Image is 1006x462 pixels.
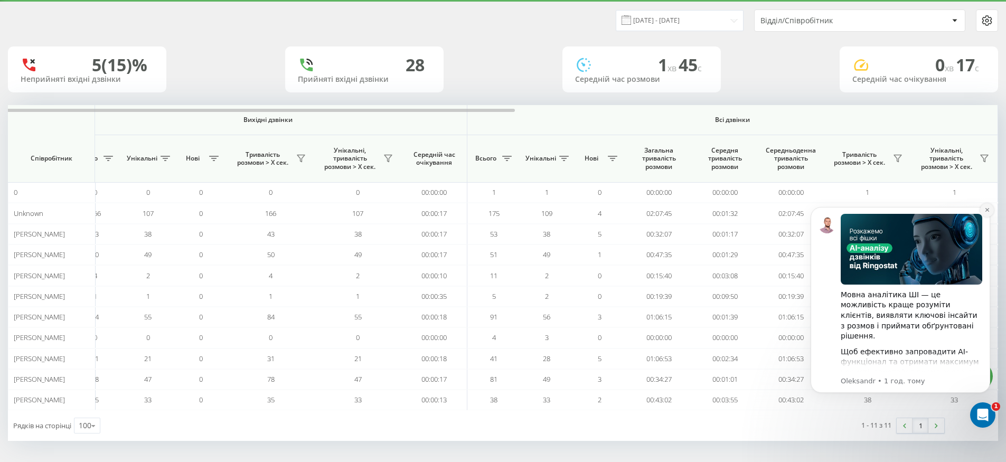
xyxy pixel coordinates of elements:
[543,312,550,322] span: 56
[199,229,203,239] span: 0
[760,16,887,25] div: Відділ/Співробітник
[490,271,497,280] span: 11
[21,75,154,84] div: Неприйняті вхідні дзвінки
[758,182,824,203] td: 00:00:00
[692,307,758,327] td: 00:01:39
[144,250,152,259] span: 49
[758,327,824,348] td: 00:00:00
[758,390,824,410] td: 00:43:02
[758,369,824,390] td: 00:34:27
[945,62,956,74] span: хв
[758,307,824,327] td: 01:06:15
[354,250,362,259] span: 49
[144,374,152,384] span: 47
[525,154,556,163] span: Унікальні
[490,312,497,322] span: 91
[598,354,601,363] span: 5
[17,154,86,163] span: Співробітник
[545,187,549,197] span: 1
[758,203,824,223] td: 02:07:45
[692,369,758,390] td: 00:01:01
[626,307,692,327] td: 01:06:15
[319,146,380,171] span: Унікальні, тривалість розмови > Х сек.
[490,250,497,259] span: 51
[598,395,601,404] span: 2
[267,354,275,363] span: 31
[267,395,275,404] span: 35
[758,224,824,244] td: 00:32:07
[545,333,549,342] span: 3
[199,250,203,259] span: 0
[490,354,497,363] span: 41
[269,187,272,197] span: 0
[354,374,362,384] span: 47
[199,395,203,404] span: 0
[626,182,692,203] td: 00:00:00
[199,187,203,197] span: 0
[795,191,1006,433] iframe: Intercom notifications повідомлення
[14,333,65,342] span: [PERSON_NAME]
[692,224,758,244] td: 00:01:17
[634,146,684,171] span: Загальна тривалість розмови
[626,348,692,369] td: 01:06:53
[992,402,1000,411] span: 1
[935,53,956,76] span: 0
[492,187,496,197] span: 1
[626,224,692,244] td: 00:32:07
[626,203,692,223] td: 02:07:45
[127,154,157,163] span: Унікальні
[766,146,816,171] span: Середньоденна тривалість розмови
[199,312,203,322] span: 0
[658,53,679,76] span: 1
[14,291,65,301] span: [PERSON_NAME]
[401,327,467,348] td: 00:00:00
[490,229,497,239] span: 53
[492,291,496,301] span: 5
[199,291,203,301] span: 0
[14,374,65,384] span: [PERSON_NAME]
[401,369,467,390] td: 00:00:17
[598,291,601,301] span: 0
[598,333,601,342] span: 0
[401,244,467,265] td: 00:00:17
[401,348,467,369] td: 00:00:18
[598,209,601,218] span: 4
[543,354,550,363] span: 28
[692,182,758,203] td: 00:00:00
[298,75,431,84] div: Прийняті вхідні дзвінки
[401,265,467,286] td: 00:00:10
[199,271,203,280] span: 0
[866,187,869,197] span: 1
[626,369,692,390] td: 00:34:27
[14,271,65,280] span: [PERSON_NAME]
[354,395,362,404] span: 33
[354,354,362,363] span: 21
[692,265,758,286] td: 00:03:08
[758,348,824,369] td: 01:06:53
[406,55,425,75] div: 28
[543,374,550,384] span: 49
[575,75,708,84] div: Середній час розмови
[267,229,275,239] span: 43
[692,390,758,410] td: 00:03:55
[144,229,152,239] span: 38
[180,154,206,163] span: Нові
[679,53,702,76] span: 45
[578,154,605,163] span: Нові
[401,390,467,410] td: 00:00:13
[545,291,549,301] span: 2
[14,250,65,259] span: [PERSON_NAME]
[541,209,552,218] span: 109
[14,312,65,322] span: [PERSON_NAME]
[758,286,824,307] td: 00:19:39
[79,420,91,431] div: 100
[953,187,956,197] span: 1
[93,116,443,124] span: Вихідні дзвінки
[473,154,499,163] span: Всього
[692,244,758,265] td: 00:01:29
[92,55,147,75] div: 5 (15)%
